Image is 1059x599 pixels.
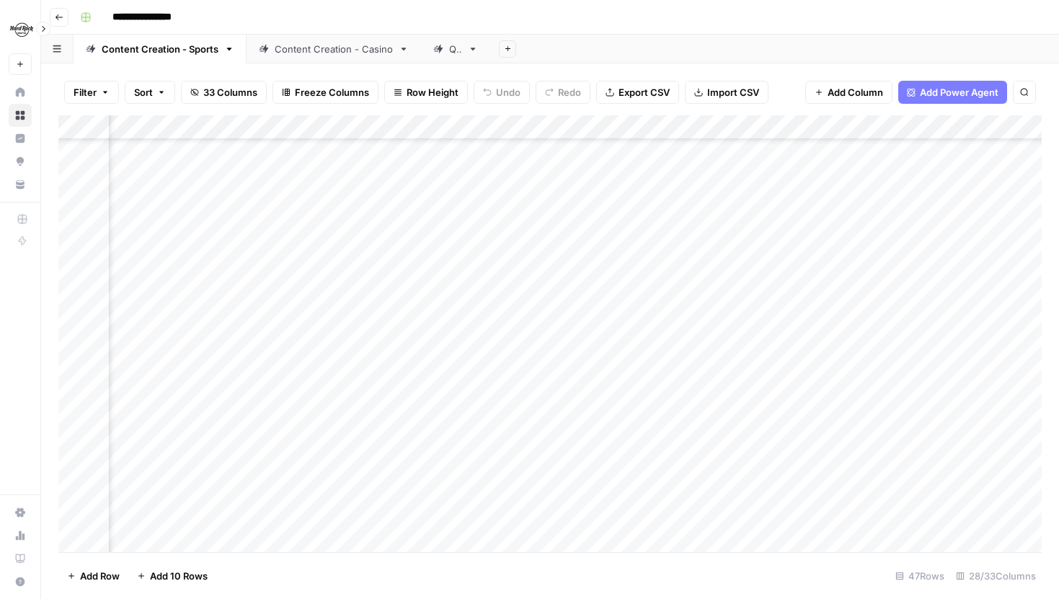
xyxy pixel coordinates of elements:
span: Freeze Columns [295,85,369,99]
img: Hard Rock Digital Logo [9,17,35,43]
a: Content Creation - Sports [74,35,247,63]
span: Row Height [407,85,458,99]
span: 33 Columns [203,85,257,99]
a: QA [421,35,490,63]
button: Add Power Agent [898,81,1007,104]
span: Import CSV [707,85,759,99]
a: Usage [9,524,32,547]
button: Row Height [384,81,468,104]
button: Export CSV [596,81,679,104]
div: 28/33 Columns [950,564,1042,587]
button: Help + Support [9,570,32,593]
a: Opportunities [9,150,32,173]
button: 33 Columns [181,81,267,104]
a: Browse [9,104,32,127]
button: Redo [536,81,590,104]
span: Add 10 Rows [150,569,208,583]
div: 47 Rows [890,564,950,587]
button: Add Row [58,564,128,587]
a: Settings [9,501,32,524]
button: Freeze Columns [272,81,378,104]
div: QA [449,42,462,56]
button: Sort [125,81,175,104]
span: Redo [558,85,581,99]
button: Workspace: Hard Rock Digital [9,12,32,48]
span: Export CSV [619,85,670,99]
span: Add Power Agent [920,85,998,99]
span: Sort [134,85,153,99]
button: Import CSV [685,81,768,104]
span: Filter [74,85,97,99]
span: Add Column [828,85,883,99]
a: Learning Hub [9,547,32,570]
a: Insights [9,127,32,150]
div: Content Creation - Sports [102,42,218,56]
a: Home [9,81,32,104]
button: Add Column [805,81,892,104]
div: Content Creation - Casino [275,42,393,56]
button: Add 10 Rows [128,564,216,587]
a: Your Data [9,173,32,196]
span: Undo [496,85,520,99]
button: Undo [474,81,530,104]
button: Filter [64,81,119,104]
a: Content Creation - Casino [247,35,421,63]
span: Add Row [80,569,120,583]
